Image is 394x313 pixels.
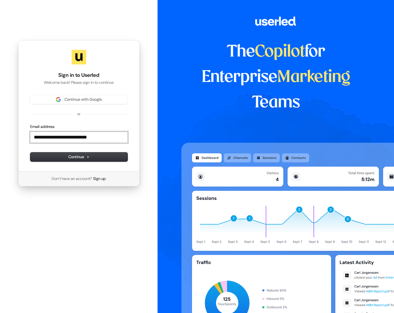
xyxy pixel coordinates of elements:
button: Continue [30,152,128,161]
span: Continue [68,154,90,160]
img: Sign in with Google [56,97,61,102]
p: Welcome back! Please sign in to continue [30,80,128,85]
span: Marketing [277,70,350,85]
h1: Sign in to Userled [30,72,128,79]
a: Sign up [93,176,106,181]
span: Copilot [255,44,305,60]
h1: The for Enterprise Teams [181,39,370,116]
span: Don’t have an account? [52,176,92,181]
button: Sign in with GoogleContinue with Google [30,95,128,104]
span: Continue with Google [64,97,102,102]
img: Userled [72,50,86,64]
p: or [77,111,80,117]
label: Email address [30,124,54,129]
